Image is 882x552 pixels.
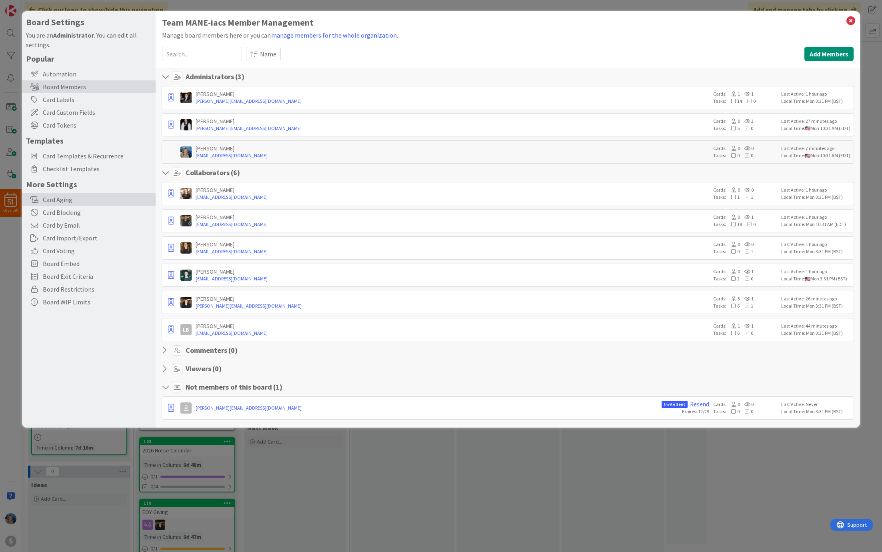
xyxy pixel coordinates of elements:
img: EJ [180,119,192,130]
span: Invite Sent [662,401,688,408]
span: 6 [726,303,740,309]
h4: Commenters [186,346,238,355]
a: [EMAIL_ADDRESS][DOMAIN_NAME] [196,248,709,255]
div: Tasks: [713,98,777,105]
div: Local Time: Mon 10:31 AM (EDT) [781,221,851,228]
div: Tasks: [713,302,777,310]
img: us.png [805,126,810,130]
span: 1 [740,248,753,254]
span: 5 [726,125,740,131]
span: 0 [740,408,753,414]
div: Local Time: Mon 3:31 PM (BST) [781,302,851,310]
div: Cards: [713,241,777,248]
span: 0 [740,145,754,151]
span: 3 [726,296,740,302]
span: Board Exit Criteria [43,272,152,281]
div: Last Active: 44 minutes ago [781,322,851,330]
span: Card Templates & Recurrence [43,151,152,161]
div: Cards: [713,145,777,152]
span: Support [17,1,36,11]
span: ( 6 ) [231,168,240,177]
span: Card by Email [43,220,152,230]
div: Tasks: [713,125,777,132]
div: Cards: [713,268,777,275]
span: ( 0 ) [212,364,222,373]
div: Tasks: [713,221,777,228]
div: Card Labels [22,93,156,106]
img: MA [180,146,192,158]
span: 0 [726,152,740,158]
div: Tasks: [713,330,777,337]
div: Tasks: [713,275,777,282]
a: [PERSON_NAME][EMAIL_ADDRESS][DOMAIN_NAME] [196,98,709,105]
span: 1 [740,194,753,200]
span: 0 [742,221,756,227]
div: Board WIP Limits [22,296,156,308]
span: 0 [726,187,740,193]
h5: More Settings [26,179,152,189]
div: Board Members [22,80,156,93]
div: [PERSON_NAME] [196,145,709,152]
a: [EMAIL_ADDRESS][DOMAIN_NAME] [196,275,709,282]
span: 0 [742,98,756,104]
span: 0 [726,408,740,414]
span: ( 3 ) [235,72,244,81]
div: Tasks: [713,194,777,201]
div: Automation [22,68,156,80]
h1: Team MANE-iacs Member Management [162,18,854,28]
div: [PERSON_NAME] [196,268,709,275]
button: Name [246,47,281,61]
span: 0 [740,401,754,407]
span: 1 [740,268,754,274]
div: Local Time: Mon 10:31 AM (EDT) [781,152,851,159]
span: 1 [740,91,754,97]
span: 1 [726,194,740,200]
div: Last Active: 1 hour ago [781,90,851,98]
span: 0 [726,241,740,247]
a: [EMAIL_ADDRESS][DOMAIN_NAME] [196,194,709,201]
span: 0 [726,145,740,151]
div: [PERSON_NAME] [196,214,709,221]
span: Card Voting [43,246,152,256]
div: Cards: [713,118,777,125]
span: 0 [740,152,753,158]
span: Name [260,49,276,59]
div: Local Time: Mon 3:31 PM (BST) [781,194,851,201]
span: Board Restrictions [43,284,152,294]
span: 1 [740,214,754,220]
a: Resend [690,401,709,408]
button: manage members for the whole organization. [271,30,398,40]
img: CC [180,215,192,226]
div: Local Time: Mon 3:31 PM (BST) [781,330,851,337]
div: [PERSON_NAME] [196,90,709,98]
img: KP [180,242,192,254]
span: 0 [740,187,754,193]
div: Last Active: 1 hour ago [781,186,851,194]
div: Card Blocking [22,206,156,219]
span: Checklist Templates [43,164,152,174]
span: 0 [726,401,740,407]
a: [EMAIL_ADDRESS][DOMAIN_NAME] [196,221,709,228]
div: Last Active: Never [781,401,851,408]
div: Local Time: Mon 3:31 PM (BST) [781,275,851,282]
div: You are an . You can edit all settings. [26,30,152,50]
span: 1 [740,323,754,329]
span: 1 [726,323,740,329]
span: 2 [726,276,740,282]
div: Card Import/Export [22,232,156,244]
div: Cards: [713,90,777,98]
h5: Popular [26,54,152,64]
span: 0 [726,268,740,274]
span: 0 [740,276,753,282]
a: [EMAIL_ADDRESS][DOMAIN_NAME] [196,152,709,159]
span: Card Custom Fields [43,108,152,117]
span: 1 [740,296,754,302]
a: [PERSON_NAME][EMAIL_ADDRESS][DOMAIN_NAME] [196,125,709,132]
img: AB [180,92,192,103]
div: Expires: 12/29 [682,408,709,415]
div: Cards: [713,322,777,330]
b: Administrator [53,31,94,39]
div: Cards: [713,401,777,408]
h4: Collaborators [186,168,240,177]
span: 0 [726,248,740,254]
